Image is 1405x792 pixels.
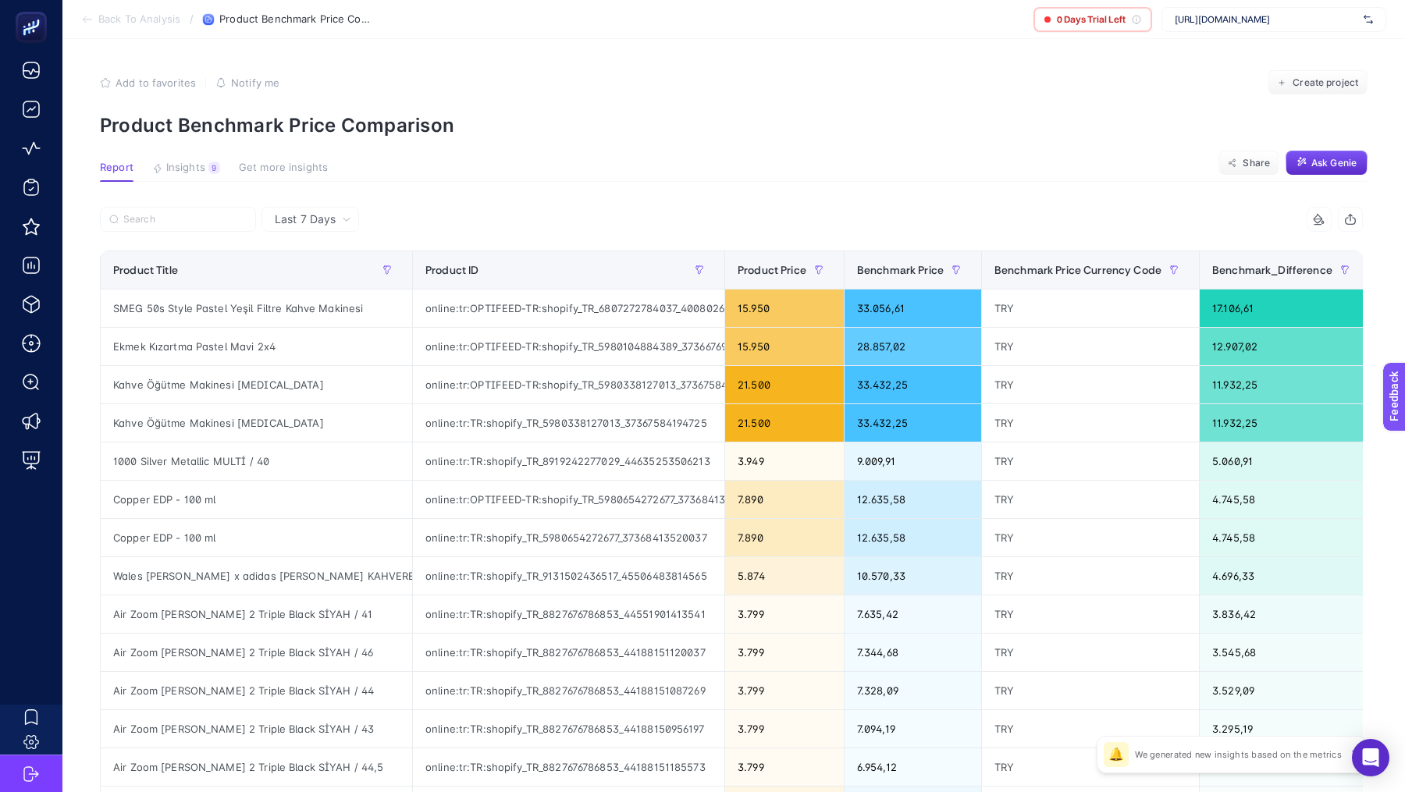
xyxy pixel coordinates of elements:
[101,595,412,633] div: Air Zoom [PERSON_NAME] 2 Triple Black SİYAH / 41
[231,76,279,89] span: Notify me
[190,12,194,25] span: /
[239,162,328,174] span: Get more insights
[725,595,844,633] div: 3.799
[845,672,981,709] div: 7.328,09
[1200,442,1370,480] div: 5.060,91
[982,557,1199,595] div: TRY
[857,264,944,276] span: Benchmark Price
[1200,289,1370,327] div: 17.106,61
[1218,151,1279,176] button: Share
[1293,76,1358,89] span: Create project
[725,672,844,709] div: 3.799
[982,710,1199,748] div: TRY
[1243,157,1270,169] span: Share
[845,289,981,327] div: 33.056,61
[1200,595,1370,633] div: 3.836,42
[982,328,1199,365] div: TRY
[845,519,981,556] div: 12.635,58
[123,214,247,226] input: Search
[738,264,806,276] span: Product Price
[1104,742,1129,767] div: 🔔
[101,748,412,786] div: Air Zoom [PERSON_NAME] 2 Triple Black SİYAH / 44,5
[982,481,1199,518] div: TRY
[101,289,412,327] div: SMEG 50s Style Pastel Yeşil Filtre Kahve Makinesi
[845,634,981,671] div: 7.344,68
[1200,672,1370,709] div: 3.529,09
[845,595,981,633] div: 7.635,42
[98,13,180,26] span: Back To Analysis
[113,264,178,276] span: Product Title
[1057,13,1126,26] span: 0 Days Trial Left
[725,366,844,403] div: 21.500
[1175,13,1357,26] span: [URL][DOMAIN_NAME]
[982,748,1199,786] div: TRY
[101,519,412,556] div: Copper EDP - 100 ml
[1200,404,1370,442] div: 11.932,25
[101,481,412,518] div: Copper EDP - 100 ml
[1364,12,1373,27] img: svg%3e
[413,519,724,556] div: online:tr:TR:shopify_TR_5980654272677_37368413520037
[413,748,724,786] div: online:tr:TR:shopify_TR_8827676786853_44188151185573
[1200,481,1370,518] div: 4.745,58
[982,672,1199,709] div: TRY
[1311,157,1357,169] span: Ask Genie
[413,710,724,748] div: online:tr:TR:shopify_TR_8827676786853_44188150956197
[413,634,724,671] div: online:tr:TR:shopify_TR_8827676786853_44188151120037
[9,5,59,17] span: Feedback
[413,442,724,480] div: online:tr:TR:shopify_TR_8919242277029_44635253506213
[413,328,724,365] div: online:tr:OPTIFEED-TR:shopify_TR_5980104884389_37366769320101
[725,289,844,327] div: 15.950
[845,442,981,480] div: 9.009,91
[1200,634,1370,671] div: 3.545,68
[845,710,981,748] div: 7.094,19
[101,366,412,403] div: Kahve Öğütme Makinesi [MEDICAL_DATA]
[101,634,412,671] div: Air Zoom [PERSON_NAME] 2 Triple Black SİYAH / 46
[1200,557,1370,595] div: 4.696,33
[845,557,981,595] div: 10.570,33
[845,481,981,518] div: 12.635,58
[982,442,1199,480] div: TRY
[1200,328,1370,365] div: 12.907,02
[215,76,279,89] button: Notify me
[1135,748,1342,761] p: We generated new insights based on the metrics
[100,76,196,89] button: Add to favorites
[101,404,412,442] div: Kahve Öğütme Makinesi [MEDICAL_DATA]
[425,264,478,276] span: Product ID
[219,13,375,26] span: Product Benchmark Price Comparison
[982,634,1199,671] div: TRY
[166,162,205,174] span: Insights
[1200,519,1370,556] div: 4.745,58
[994,264,1161,276] span: Benchmark Price Currency Code
[725,748,844,786] div: 3.799
[1200,710,1370,748] div: 3.295,19
[101,710,412,748] div: Air Zoom [PERSON_NAME] 2 Triple Black SİYAH / 43
[725,404,844,442] div: 21.500
[1212,264,1332,276] span: Benchmark_Difference
[101,672,412,709] div: Air Zoom [PERSON_NAME] 2 Triple Black SİYAH / 44
[1268,70,1368,95] button: Create project
[1352,739,1389,776] div: Open Intercom Messenger
[101,442,412,480] div: 1000 Silver Metallic MULTİ / 40
[982,519,1199,556] div: TRY
[101,557,412,595] div: Wales [PERSON_NAME] x adidas [PERSON_NAME] KAHVERENGİ / 38
[413,404,724,442] div: online:tr:TR:shopify_TR_5980338127013_37367584194725
[413,595,724,633] div: online:tr:TR:shopify_TR_8827676786853_44551901413541
[1286,151,1368,176] button: Ask Genie
[982,595,1199,633] div: TRY
[413,557,724,595] div: online:tr:TR:shopify_TR_9131502436517_45506483814565
[725,519,844,556] div: 7.890
[725,557,844,595] div: 5.874
[100,114,1368,137] p: Product Benchmark Price Comparison
[845,748,981,786] div: 6.954,12
[982,289,1199,327] div: TRY
[725,328,844,365] div: 15.950
[413,481,724,518] div: online:tr:OPTIFEED-TR:shopify_TR_5980654272677_37368413520037
[725,710,844,748] div: 3.799
[208,162,220,174] div: 9
[275,211,336,227] span: Last 7 Days
[101,328,412,365] div: Ekmek Kızartma Pastel Mavi 2x4
[725,442,844,480] div: 3.949
[982,366,1199,403] div: TRY
[100,162,133,174] span: Report
[845,366,981,403] div: 33.432,25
